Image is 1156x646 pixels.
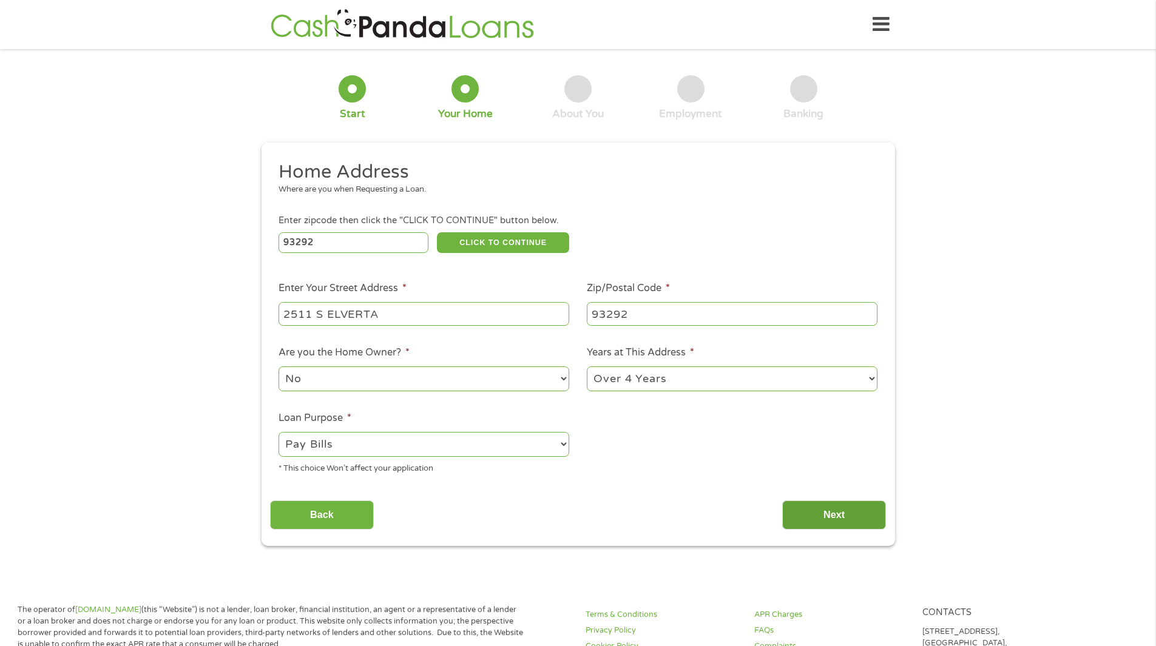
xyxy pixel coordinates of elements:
[279,459,569,475] div: * This choice Won’t affect your application
[279,302,569,325] input: 1 Main Street
[279,214,877,227] div: Enter zipcode then click the "CLICK TO CONTINUE" button below.
[782,500,886,530] input: Next
[586,609,740,621] a: Terms & Conditions
[279,232,428,253] input: Enter Zipcode (e.g 01510)
[267,7,538,42] img: GetLoanNow Logo
[279,282,407,295] label: Enter Your Street Address
[279,184,868,196] div: Where are you when Requesting a Loan.
[586,625,740,636] a: Privacy Policy
[922,607,1077,619] h4: Contacts
[279,412,351,425] label: Loan Purpose
[270,500,374,530] input: Back
[587,282,670,295] label: Zip/Postal Code
[754,609,908,621] a: APR Charges
[587,346,694,359] label: Years at This Address
[438,107,493,121] div: Your Home
[552,107,604,121] div: About You
[279,346,410,359] label: Are you the Home Owner?
[340,107,365,121] div: Start
[783,107,823,121] div: Banking
[279,160,868,184] h2: Home Address
[75,605,141,614] a: [DOMAIN_NAME]
[659,107,722,121] div: Employment
[437,232,569,253] button: CLICK TO CONTINUE
[754,625,908,636] a: FAQs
